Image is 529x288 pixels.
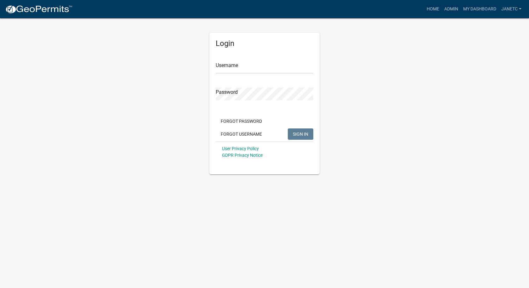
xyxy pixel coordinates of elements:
[499,3,524,15] a: JanetC
[424,3,442,15] a: Home
[293,131,308,136] span: SIGN IN
[216,39,313,48] h5: Login
[216,116,267,127] button: Forgot Password
[222,153,263,158] a: GDPR Privacy Notice
[461,3,499,15] a: My Dashboard
[288,128,313,140] button: SIGN IN
[216,128,267,140] button: Forgot Username
[222,146,259,151] a: User Privacy Policy
[442,3,461,15] a: Admin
